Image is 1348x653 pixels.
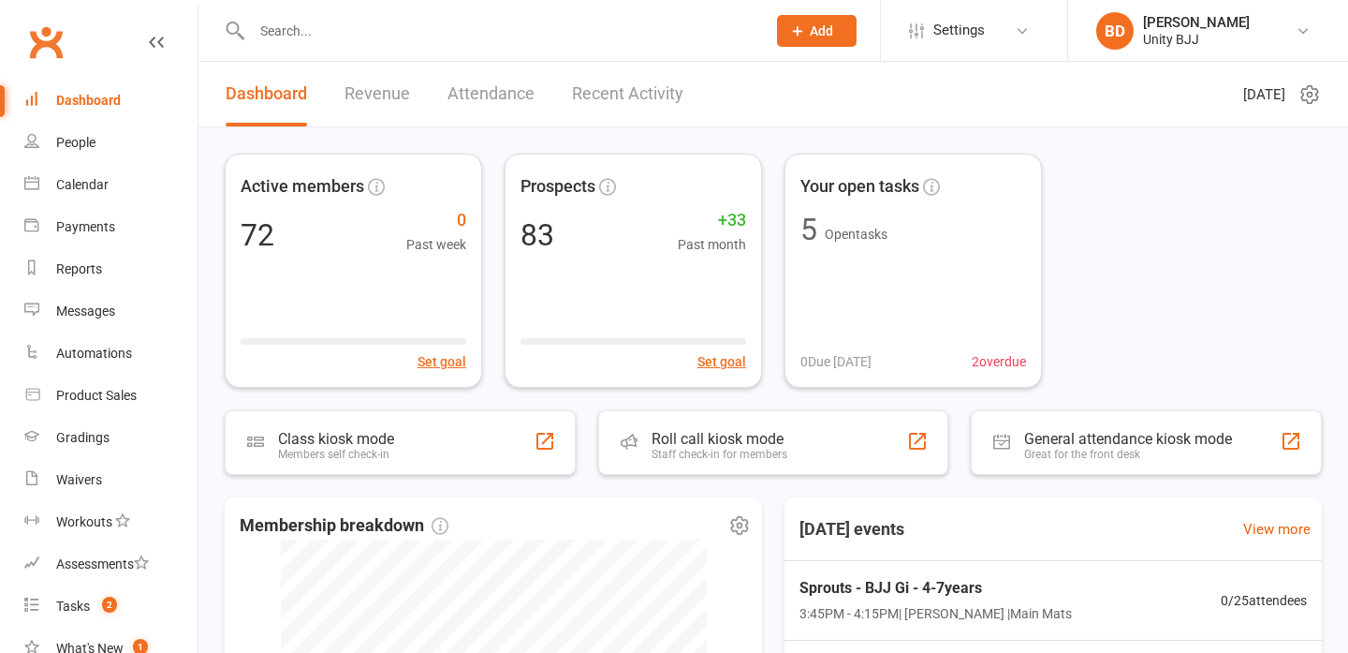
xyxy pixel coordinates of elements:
[56,557,149,571] div: Assessments
[24,333,198,375] a: Automations
[1243,518,1311,541] a: View more
[652,430,787,448] div: Roll call kiosk mode
[784,512,919,546] h3: [DATE] events
[56,261,102,276] div: Reports
[246,18,753,44] input: Search...
[652,448,787,461] div: Staff check-in for members
[344,62,410,126] a: Revenue
[24,417,198,459] a: Gradings
[825,227,887,242] span: Open tasks
[1143,14,1250,31] div: [PERSON_NAME]
[24,586,198,628] a: Tasks 2
[418,351,466,372] button: Set goal
[24,122,198,164] a: People
[24,80,198,122] a: Dashboard
[56,472,102,487] div: Waivers
[56,219,115,234] div: Payments
[56,388,137,403] div: Product Sales
[406,234,466,255] span: Past week
[56,135,95,150] div: People
[56,599,90,614] div: Tasks
[278,448,394,461] div: Members self check-in
[56,304,115,319] div: Messages
[24,543,198,586] a: Assessments
[56,93,121,108] div: Dashboard
[240,512,448,540] span: Membership breakdown
[800,215,817,245] div: 5
[24,501,198,543] a: Workouts
[56,177,109,192] div: Calendar
[56,514,112,529] div: Workouts
[56,430,110,445] div: Gradings
[1221,590,1307,611] span: 0 / 25 attendees
[102,597,117,613] span: 2
[1243,83,1285,106] span: [DATE]
[800,173,919,200] span: Your open tasks
[1024,430,1232,448] div: General attendance kiosk mode
[678,234,746,255] span: Past month
[406,207,466,234] span: 0
[1143,31,1250,48] div: Unity BJJ
[56,346,132,361] div: Automations
[800,351,872,372] span: 0 Due [DATE]
[226,62,307,126] a: Dashboard
[572,62,683,126] a: Recent Activity
[24,375,198,417] a: Product Sales
[24,248,198,290] a: Reports
[520,220,554,250] div: 83
[22,19,69,66] a: Clubworx
[799,604,1072,625] span: 3:45PM - 4:15PM | [PERSON_NAME] | Main Mats
[1024,448,1232,461] div: Great for the front desk
[447,62,535,126] a: Attendance
[697,351,746,372] button: Set goal
[24,290,198,333] a: Messages
[241,173,364,200] span: Active members
[241,220,274,250] div: 72
[520,173,595,200] span: Prospects
[24,459,198,501] a: Waivers
[777,15,857,47] button: Add
[933,9,985,52] span: Settings
[24,164,198,206] a: Calendar
[278,430,394,448] div: Class kiosk mode
[1096,12,1134,50] div: BD
[810,23,833,38] span: Add
[799,576,1072,601] span: Sprouts - BJJ Gi - 4-7years
[24,206,198,248] a: Payments
[678,207,746,234] span: +33
[972,351,1026,372] span: 2 overdue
